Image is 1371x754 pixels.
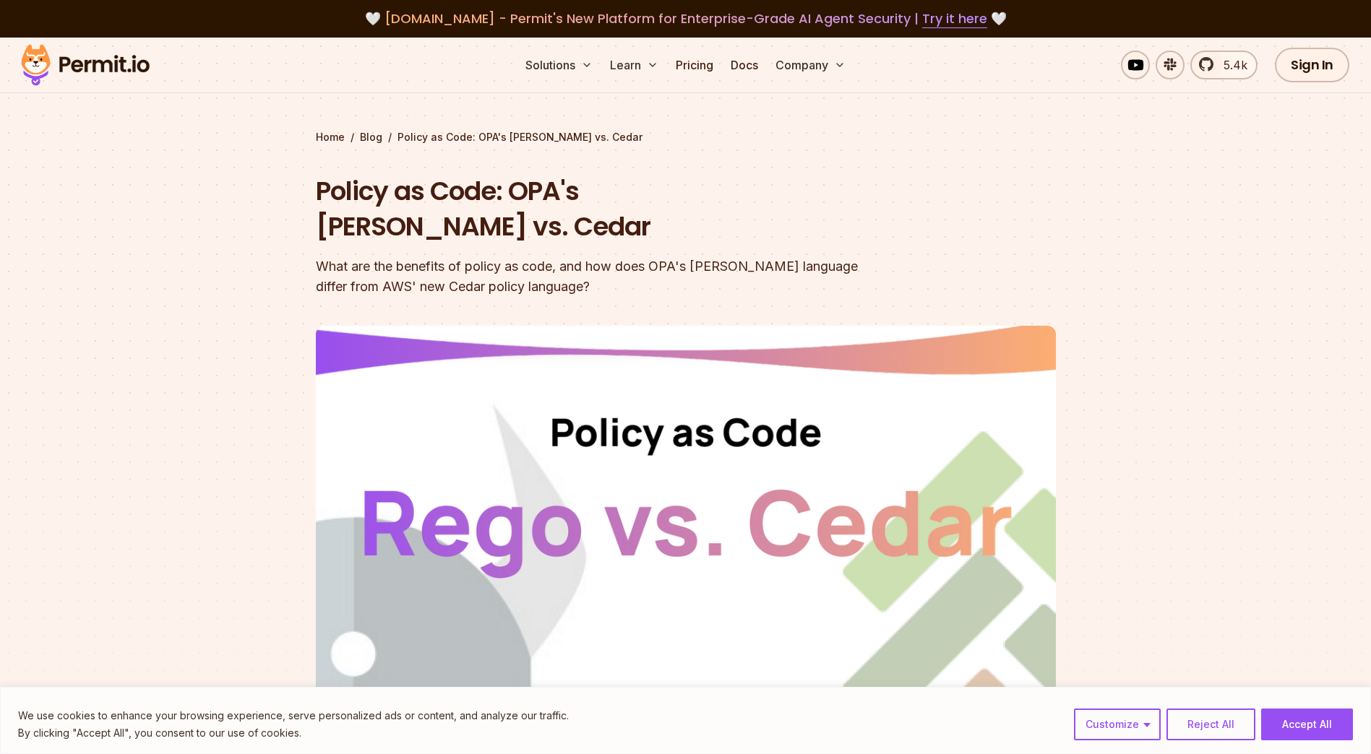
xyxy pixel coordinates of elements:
a: 5.4k [1190,51,1258,79]
img: Policy as Code: OPA's Rego vs. Cedar [316,326,1056,742]
a: Docs [725,51,764,79]
button: Customize [1074,708,1161,740]
a: Try it here [922,9,987,28]
div: What are the benefits of policy as code, and how does OPA's [PERSON_NAME] language differ from AW... [316,256,871,297]
a: Sign In [1275,48,1349,82]
p: By clicking "Accept All", you consent to our use of cookies. [18,724,569,742]
button: Company [770,51,851,79]
button: Learn [604,51,664,79]
p: We use cookies to enhance your browsing experience, serve personalized ads or content, and analyz... [18,707,569,724]
div: 🤍 🤍 [35,9,1336,29]
h1: Policy as Code: OPA's [PERSON_NAME] vs. Cedar [316,173,871,245]
span: [DOMAIN_NAME] - Permit's New Platform for Enterprise-Grade AI Agent Security | [384,9,987,27]
a: Home [316,130,345,144]
div: / / [316,130,1056,144]
a: Pricing [670,51,719,79]
img: Permit logo [14,40,156,90]
button: Solutions [520,51,598,79]
button: Accept All [1261,708,1353,740]
span: 5.4k [1215,56,1247,74]
a: Blog [360,130,382,144]
button: Reject All [1166,708,1255,740]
